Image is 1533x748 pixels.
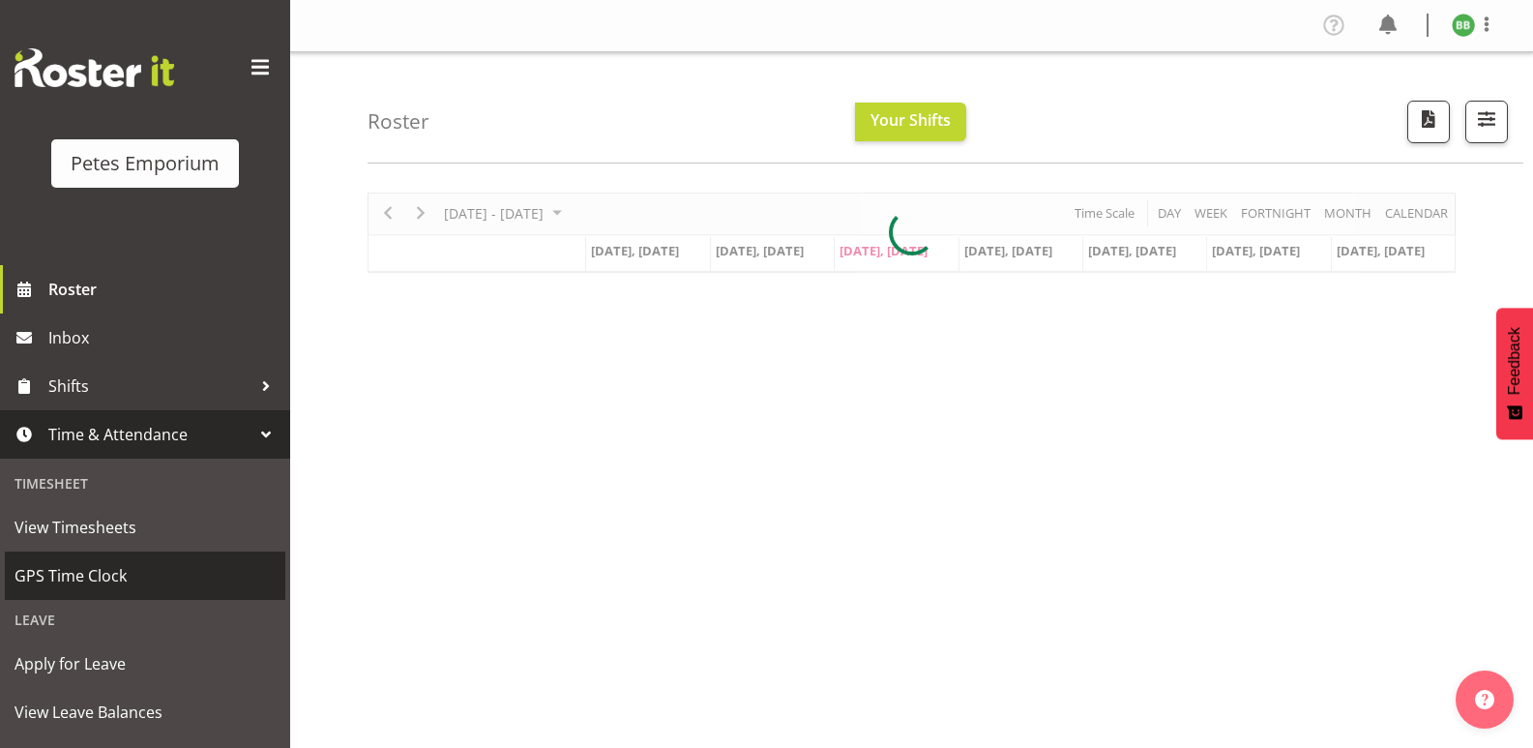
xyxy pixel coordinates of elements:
[15,698,276,727] span: View Leave Balances
[1452,14,1475,37] img: beena-bist9974.jpg
[855,103,966,141] button: Your Shifts
[15,48,174,87] img: Rosterit website logo
[1465,101,1508,143] button: Filter Shifts
[15,513,276,542] span: View Timesheets
[5,600,285,640] div: Leave
[48,275,280,304] span: Roster
[15,561,276,590] span: GPS Time Clock
[5,503,285,552] a: View Timesheets
[1496,308,1533,439] button: Feedback - Show survey
[5,552,285,600] a: GPS Time Clock
[48,420,251,449] span: Time & Attendance
[71,149,220,178] div: Petes Emporium
[5,688,285,736] a: View Leave Balances
[1506,327,1523,395] span: Feedback
[5,464,285,503] div: Timesheet
[5,640,285,688] a: Apply for Leave
[48,372,251,401] span: Shifts
[1475,690,1494,709] img: help-xxl-2.png
[870,109,951,131] span: Your Shifts
[48,323,280,352] span: Inbox
[15,649,276,678] span: Apply for Leave
[368,110,429,133] h4: Roster
[1407,101,1450,143] button: Download a PDF of the roster according to the set date range.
